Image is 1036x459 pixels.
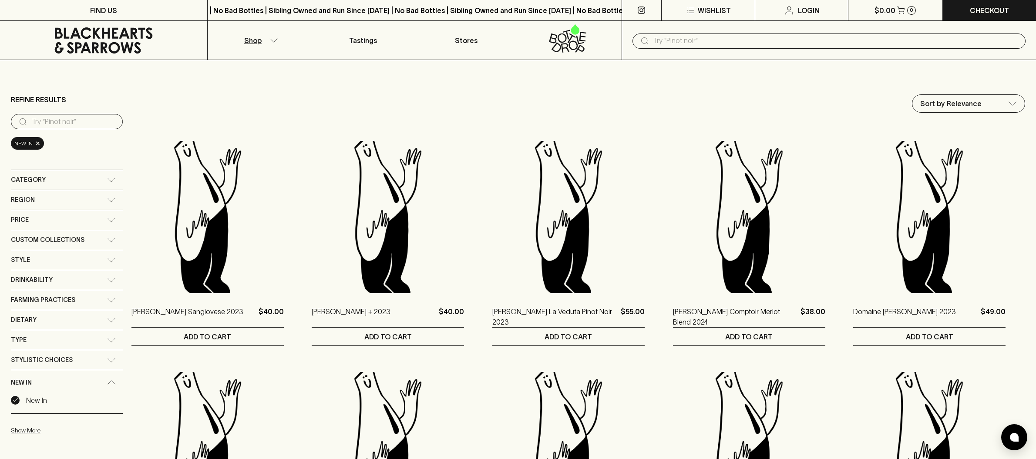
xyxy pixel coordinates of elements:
p: Refine Results [11,94,66,105]
span: Stylistic Choices [11,355,73,365]
img: Blackhearts & Sparrows Man [312,141,464,293]
div: Drinkability [11,270,123,290]
div: Dietary [11,310,123,330]
span: Custom Collections [11,235,84,245]
input: Try “Pinot noir” [32,115,116,129]
p: Checkout [970,5,1009,16]
button: Show More [11,422,125,439]
span: Dietary [11,315,37,325]
p: $40.00 [259,306,284,327]
button: ADD TO CART [673,328,825,345]
p: 0 [910,8,913,13]
span: Drinkability [11,275,53,285]
div: New In [11,370,123,395]
img: Blackhearts & Sparrows Man [492,141,645,293]
p: $49.00 [981,306,1006,327]
p: ADD TO CART [545,332,592,342]
p: ADD TO CART [725,332,773,342]
div: Type [11,330,123,350]
img: Blackhearts & Sparrows Man [131,141,284,293]
p: Stores [455,35,478,46]
button: ADD TO CART [853,328,1006,345]
p: Login [798,5,820,16]
p: Wishlist [698,5,731,16]
p: Sort by Relevance [920,98,982,109]
p: $38.00 [801,306,825,327]
a: Domaine [PERSON_NAME] 2023 [853,306,956,327]
div: Sort by Relevance [912,95,1025,112]
span: Style [11,255,30,265]
div: Category [11,170,123,190]
div: Region [11,190,123,210]
span: × [35,139,40,148]
p: $0.00 [875,5,895,16]
a: [PERSON_NAME] Comptoir Merlot Blend 2024 [673,306,797,327]
button: Shop [208,21,311,60]
a: Stores [415,21,518,60]
span: Price [11,214,29,225]
a: [PERSON_NAME] + 2023 [312,306,390,327]
span: Type [11,335,27,345]
button: ADD TO CART [131,328,284,345]
a: [PERSON_NAME] Sangiovese 2023 [131,306,243,327]
button: ADD TO CART [492,328,645,345]
a: Tastings [311,21,415,60]
span: Category [11,174,46,185]
div: Stylistic Choices [11,350,123,370]
p: ADD TO CART [184,332,231,342]
img: Blackhearts & Sparrows Man [673,141,825,293]
span: Region [11,194,35,205]
p: ADD TO CART [364,332,412,342]
button: ADD TO CART [312,328,464,345]
span: New In [14,139,33,148]
div: Custom Collections [11,230,123,250]
span: Farming Practices [11,295,75,305]
div: Price [11,210,123,230]
span: New In [11,377,32,388]
img: bubble-icon [1010,433,1019,442]
p: $55.00 [621,306,645,327]
p: Tastings [349,35,377,46]
img: Blackhearts & Sparrows Man [853,141,1006,293]
div: Style [11,250,123,270]
p: ADD TO CART [906,332,953,342]
p: Shop [244,35,262,46]
div: Farming Practices [11,290,123,310]
a: [PERSON_NAME] La Veduta Pinot Noir 2023 [492,306,617,327]
p: $40.00 [439,306,464,327]
p: FIND US [90,5,117,16]
input: Try "Pinot noir" [653,34,1019,48]
p: New In [26,395,47,405]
